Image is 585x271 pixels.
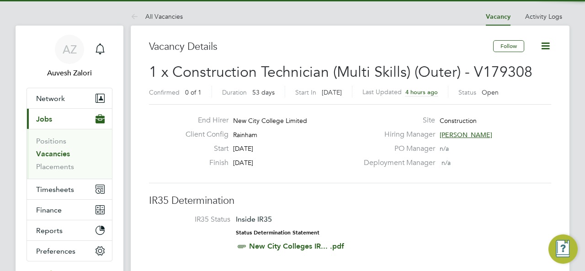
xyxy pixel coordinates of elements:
[149,194,551,207] h3: IR35 Determination
[222,88,247,96] label: Duration
[27,220,112,240] button: Reports
[358,144,435,154] label: PO Manager
[36,115,52,123] span: Jobs
[27,241,112,261] button: Preferences
[27,35,112,79] a: AZAuvesh Zalori
[36,206,62,214] span: Finance
[158,215,230,224] label: IR35 Status
[405,88,438,96] span: 4 hours ago
[252,88,275,96] span: 53 days
[233,144,253,153] span: [DATE]
[36,162,74,171] a: Placements
[440,144,449,153] span: n/a
[236,215,272,223] span: Inside IR35
[440,131,492,139] span: [PERSON_NAME]
[27,88,112,108] button: Network
[36,226,63,235] span: Reports
[236,229,319,236] strong: Status Determination Statement
[63,43,77,55] span: AZ
[178,158,229,168] label: Finish
[233,131,257,139] span: Rainham
[27,200,112,220] button: Finance
[295,88,316,96] label: Start In
[233,117,307,125] span: New City College Limited
[493,40,524,52] button: Follow
[482,88,499,96] span: Open
[358,116,435,125] label: Site
[358,130,435,139] label: Hiring Manager
[36,94,65,103] span: Network
[178,144,229,154] label: Start
[525,12,562,21] a: Activity Logs
[27,179,112,199] button: Timesheets
[358,158,435,168] label: Deployment Manager
[178,130,229,139] label: Client Config
[36,149,70,158] a: Vacancies
[486,13,511,21] a: Vacancy
[178,116,229,125] label: End Hirer
[36,247,75,255] span: Preferences
[322,88,342,96] span: [DATE]
[362,88,402,96] label: Last Updated
[149,40,493,53] h3: Vacancy Details
[233,159,253,167] span: [DATE]
[249,242,344,250] a: New City Colleges IR... .pdf
[36,185,74,194] span: Timesheets
[149,63,532,81] span: 1 x Construction Technician (Multi Skills) (Outer) - V179308
[458,88,476,96] label: Status
[440,117,477,125] span: Construction
[548,234,578,264] button: Engage Resource Center
[27,129,112,179] div: Jobs
[441,159,451,167] span: n/a
[27,109,112,129] button: Jobs
[131,12,183,21] a: All Vacancies
[27,68,112,79] span: Auvesh Zalori
[185,88,202,96] span: 0 of 1
[36,137,66,145] a: Positions
[149,88,180,96] label: Confirmed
